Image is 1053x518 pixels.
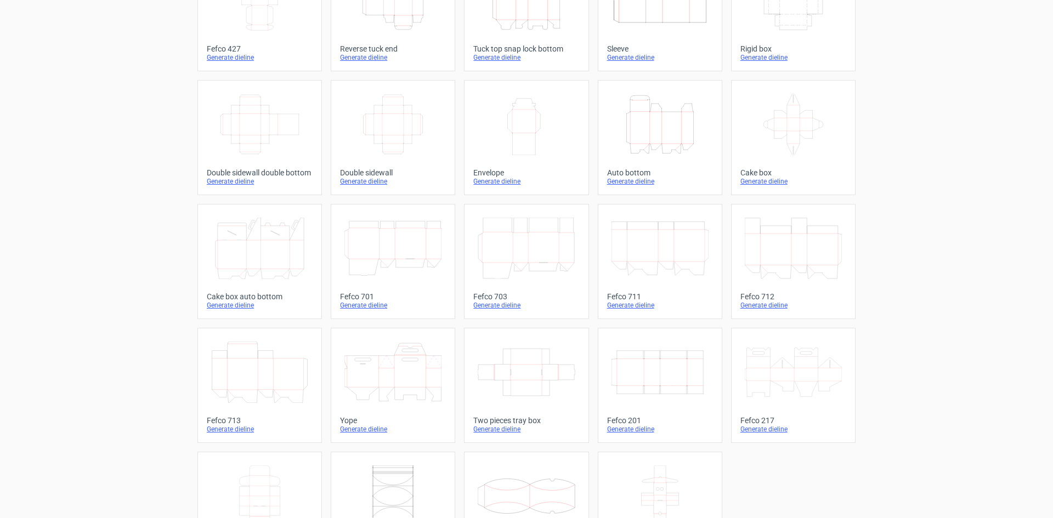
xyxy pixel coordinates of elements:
[607,53,713,62] div: Generate dieline
[607,44,713,53] div: Sleeve
[197,328,322,443] a: Fefco 713Generate dieline
[207,301,313,310] div: Generate dieline
[207,44,313,53] div: Fefco 427
[473,292,579,301] div: Fefco 703
[473,425,579,434] div: Generate dieline
[740,301,846,310] div: Generate dieline
[473,301,579,310] div: Generate dieline
[740,177,846,186] div: Generate dieline
[740,53,846,62] div: Generate dieline
[340,177,446,186] div: Generate dieline
[207,292,313,301] div: Cake box auto bottom
[207,168,313,177] div: Double sidewall double bottom
[740,44,846,53] div: Rigid box
[598,80,722,195] a: Auto bottomGenerate dieline
[740,168,846,177] div: Cake box
[197,204,322,319] a: Cake box auto bottomGenerate dieline
[207,177,313,186] div: Generate dieline
[331,204,455,319] a: Fefco 701Generate dieline
[740,425,846,434] div: Generate dieline
[331,328,455,443] a: YopeGenerate dieline
[464,328,588,443] a: Two pieces tray boxGenerate dieline
[607,301,713,310] div: Generate dieline
[340,416,446,425] div: Yope
[340,44,446,53] div: Reverse tuck end
[473,416,579,425] div: Two pieces tray box
[731,80,856,195] a: Cake boxGenerate dieline
[607,416,713,425] div: Fefco 201
[740,292,846,301] div: Fefco 712
[731,328,856,443] a: Fefco 217Generate dieline
[197,80,322,195] a: Double sidewall double bottomGenerate dieline
[340,53,446,62] div: Generate dieline
[207,416,313,425] div: Fefco 713
[340,168,446,177] div: Double sidewall
[473,53,579,62] div: Generate dieline
[598,328,722,443] a: Fefco 201Generate dieline
[331,80,455,195] a: Double sidewallGenerate dieline
[473,177,579,186] div: Generate dieline
[340,292,446,301] div: Fefco 701
[607,177,713,186] div: Generate dieline
[207,425,313,434] div: Generate dieline
[473,168,579,177] div: Envelope
[473,44,579,53] div: Tuck top snap lock bottom
[207,53,313,62] div: Generate dieline
[340,301,446,310] div: Generate dieline
[607,425,713,434] div: Generate dieline
[340,425,446,434] div: Generate dieline
[607,168,713,177] div: Auto bottom
[464,204,588,319] a: Fefco 703Generate dieline
[740,416,846,425] div: Fefco 217
[598,204,722,319] a: Fefco 711Generate dieline
[607,292,713,301] div: Fefco 711
[464,80,588,195] a: EnvelopeGenerate dieline
[731,204,856,319] a: Fefco 712Generate dieline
